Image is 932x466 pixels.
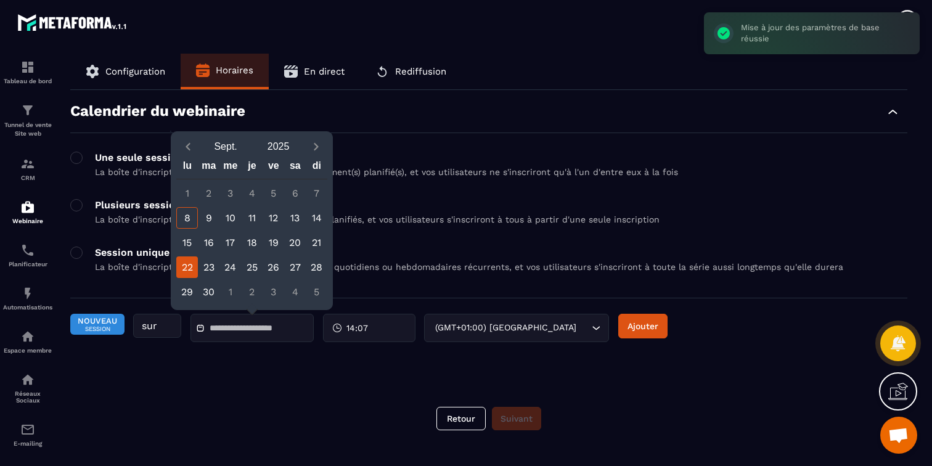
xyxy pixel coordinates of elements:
[219,281,241,303] div: 1
[241,232,263,253] div: 18
[176,232,198,253] div: 15
[424,314,609,342] div: Search for option
[20,286,35,301] img: automations
[3,413,52,456] a: emailemailE-mailing
[20,157,35,171] img: formation
[219,207,241,229] div: 10
[95,215,660,224] p: La boîte d'inscription affichera plusieurs événements planifiés, et vos utilisateurs s'inscriront...
[95,247,843,258] p: Session unique récurrente
[176,157,198,179] div: lu
[618,314,668,338] button: Ajouter
[395,66,446,77] span: Rediffusion
[284,182,306,204] div: 6
[219,256,241,278] div: 24
[198,232,219,253] div: 16
[20,103,35,118] img: formation
[306,232,327,253] div: 21
[20,243,35,258] img: scheduler
[3,363,52,413] a: social-networksocial-networkRéseaux Sociaux
[284,232,306,253] div: 20
[198,157,219,179] div: ma
[219,182,241,204] div: 3
[20,372,35,387] img: social-network
[241,157,263,179] div: je
[263,281,284,303] div: 3
[306,182,327,204] div: 7
[284,207,306,229] div: 13
[20,60,35,75] img: formation
[78,316,117,325] span: Nouveau
[181,54,269,87] button: Horaires
[241,207,263,229] div: 11
[3,320,52,363] a: automationsautomationsEspace membre
[360,54,462,89] button: Rediffusion
[284,281,306,303] div: 4
[269,54,360,89] button: En direct
[252,136,305,157] button: Open years overlay
[241,281,263,303] div: 2
[198,207,219,229] div: 9
[199,136,252,157] button: Open months overlay
[3,304,52,311] p: Automatisations
[216,65,253,76] span: Horaires
[3,121,52,138] p: Tunnel de vente Site web
[20,200,35,215] img: automations
[305,138,327,155] button: Next month
[241,182,263,204] div: 4
[20,329,35,344] img: automations
[306,157,327,179] div: di
[198,281,219,303] div: 30
[20,422,35,437] img: email
[95,262,843,272] p: La boîte d'inscription affichera une série d'événements quotidiens ou hebdomadaires récurrents, e...
[436,407,486,430] button: Retour
[306,256,327,278] div: 28
[3,51,52,94] a: formationformationTableau de bord
[3,234,52,277] a: schedulerschedulerPlanificateur
[3,147,52,190] a: formationformationCRM
[176,256,198,278] div: 22
[70,102,245,120] p: Calendrier du webinaire
[176,138,199,155] button: Previous month
[263,207,284,229] div: 12
[263,232,284,253] div: 19
[579,321,589,335] input: Search for option
[304,66,345,77] span: En direct
[284,157,306,179] div: sa
[133,314,181,338] div: sur
[198,256,219,278] div: 23
[3,347,52,354] p: Espace membre
[263,157,284,179] div: ve
[3,277,52,320] a: automationsautomationsAutomatisations
[263,256,284,278] div: 26
[95,152,678,163] p: Une seule session
[3,190,52,234] a: automationsautomationsWebinaire
[306,207,327,229] div: 14
[3,78,52,84] p: Tableau de bord
[95,199,660,211] p: Plusieurs sessions uniques
[346,322,368,334] span: 14:07
[263,182,284,204] div: 5
[176,157,327,303] div: Calendar wrapper
[3,218,52,224] p: Webinaire
[78,325,117,332] span: Session
[432,321,579,335] span: (GMT+01:00) [GEOGRAPHIC_DATA]
[3,94,52,147] a: formationformationTunnel de vente Site web
[198,182,219,204] div: 2
[880,417,917,454] div: Ouvrir le chat
[3,174,52,181] p: CRM
[95,167,678,177] p: La boîte d'inscription affichera un (ou plusieurs) événement(s) planifié(s), et vos utilisateurs ...
[3,261,52,268] p: Planificateur
[176,182,327,303] div: Calendar days
[219,232,241,253] div: 17
[70,54,181,89] button: Configuration
[176,281,198,303] div: 29
[176,182,198,204] div: 1
[176,207,198,229] div: 8
[241,256,263,278] div: 25
[105,66,165,77] span: Configuration
[17,11,128,33] img: logo
[284,256,306,278] div: 27
[219,157,241,179] div: me
[3,390,52,404] p: Réseaux Sociaux
[3,440,52,447] p: E-mailing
